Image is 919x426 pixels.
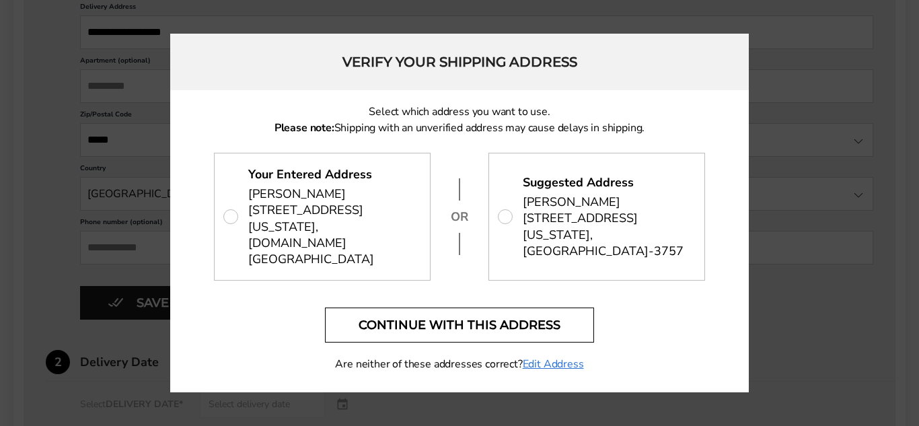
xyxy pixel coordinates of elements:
p: OR [449,209,470,225]
button: Continue with this address [325,308,594,343]
span: [STREET_ADDRESS][US_STATE], [DOMAIN_NAME][GEOGRAPHIC_DATA] [248,202,417,267]
p: Select which address you want to use. Shipping with an unverified address may cause delays in shi... [214,104,705,136]
span: [PERSON_NAME] [248,186,346,202]
span: [PERSON_NAME] [523,194,620,210]
h2: Verify your shipping address [170,34,749,90]
strong: Suggested Address [523,174,634,190]
a: Edit Address [523,356,584,372]
p: Are neither of these addresses correct? [214,356,705,372]
strong: Please note: [274,120,334,135]
strong: Your Entered Address [248,166,372,182]
span: [STREET_ADDRESS][US_STATE], [GEOGRAPHIC_DATA]-3757 [523,210,692,259]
